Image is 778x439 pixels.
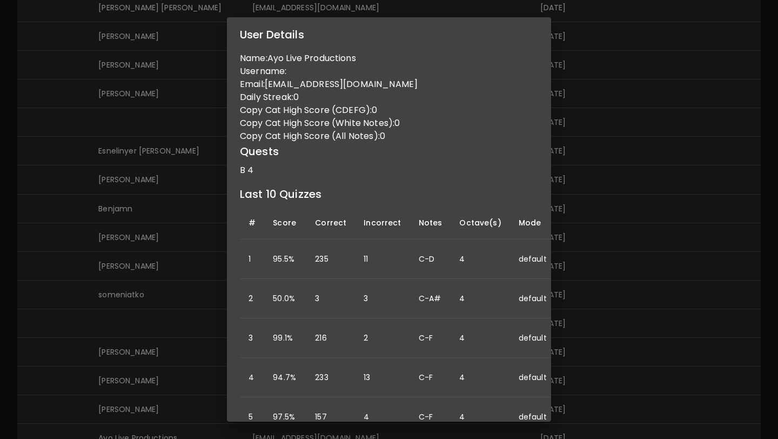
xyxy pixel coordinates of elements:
h6: Quests [240,143,538,160]
td: 1 [240,240,264,279]
h2: User Details [227,17,551,52]
td: 5 [240,397,264,437]
td: C-F [410,358,451,397]
td: 4 [451,279,509,318]
p: Name: Ayo Live Productions [240,52,538,65]
td: 3 [240,318,264,358]
td: 4 [240,358,264,397]
th: # [240,207,264,240]
th: Mode [510,207,555,240]
th: Octave(s) [451,207,509,240]
th: Correct [306,207,355,240]
td: 97.5% [264,397,306,437]
td: 2 [240,279,264,318]
td: 3 [306,279,355,318]
td: 99.1% [264,318,306,358]
td: C-A# [410,279,451,318]
td: 4 [451,397,509,437]
td: default [510,358,555,397]
td: default [510,318,555,358]
td: 4 [355,397,410,437]
td: 4 [451,240,509,279]
td: 11 [355,240,410,279]
p: Email: [EMAIL_ADDRESS][DOMAIN_NAME] [240,78,538,91]
td: 157 [306,397,355,437]
p: Username: [240,65,538,78]
td: 95.5% [264,240,306,279]
p: Copy Cat High Score (All Notes): 0 [240,130,538,143]
td: 13 [355,358,410,397]
th: Notes [410,207,451,240]
p: Copy Cat High Score (White Notes): 0 [240,117,538,130]
td: 4 [451,318,509,358]
td: 94.7% [264,358,306,397]
td: 235 [306,240,355,279]
p: Copy Cat High Score (CDEFG): 0 [240,104,538,117]
td: default [510,279,555,318]
th: Score [264,207,306,240]
td: default [510,240,555,279]
td: 233 [306,358,355,397]
p: Daily Streak: 0 [240,91,538,104]
td: default [510,397,555,437]
td: C-F [410,318,451,358]
td: 4 [451,358,509,397]
td: 216 [306,318,355,358]
td: 50.0% [264,279,306,318]
p: B 4 [240,164,538,177]
td: C-D [410,240,451,279]
td: 3 [355,279,410,318]
td: C-F [410,397,451,437]
td: 2 [355,318,410,358]
h6: Last 10 Quizzes [240,185,538,203]
th: Incorrect [355,207,410,240]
